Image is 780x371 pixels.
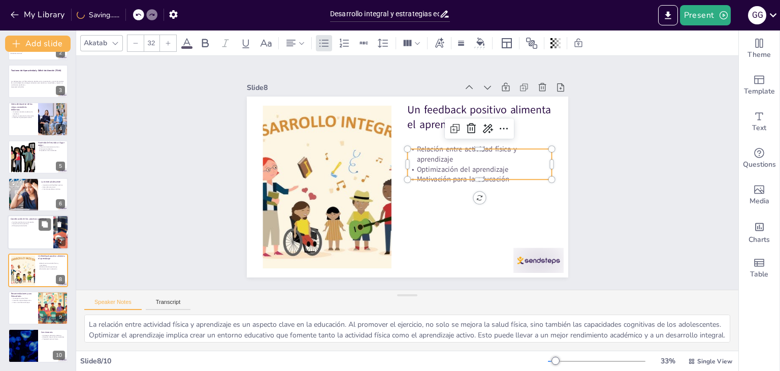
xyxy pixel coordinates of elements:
[11,80,65,86] p: Los adolescentes con TDAH enfrentan desafíos en la concentración y control de impulsos. Es crucia...
[41,186,65,188] p: Desarrollo emocional
[41,334,65,336] p: Estrategias educativas efectivas
[748,5,766,25] button: G G
[428,111,568,210] p: Un feedback positivo alimenta el aprendizaje
[8,102,68,136] div: 4
[8,65,68,98] div: 3
[56,199,65,208] div: 6
[56,124,65,133] div: 4
[11,111,35,115] p: Incorporar métodos modernos de enseñanza
[56,86,65,95] div: 3
[743,159,776,170] span: Questions
[697,357,732,365] span: Single View
[656,356,680,366] div: 33 %
[11,86,65,88] p: Generated with [URL]
[38,141,65,147] p: Haciendo del mundo un lugar mejor
[56,275,65,284] div: 8
[38,266,65,268] p: Optimización del aprendizaje
[11,298,35,300] p: Investigación sobre TDAH
[53,351,65,360] div: 10
[41,338,65,340] p: Preparación para el futuro
[56,313,65,322] div: 9
[750,196,769,207] span: Media
[38,146,65,148] p: Fomentar el pensamiento crítico
[739,67,779,104] div: Add ready made slides
[739,177,779,213] div: Add images, graphics, shapes or video
[11,221,50,223] p: Cambios significativos en el cerebro
[38,262,65,266] p: Relación entre actividad física y aprendizaje
[11,292,35,298] p: Recomendaciones para Educadores
[41,330,65,333] p: Conclusiones
[11,218,50,221] p: Coordinación de los procesos cognitivos
[526,37,538,49] span: Position
[5,36,71,52] button: Add slide
[41,188,65,190] p: Ciclo de aprendizaje continuo
[739,104,779,140] div: Add text boxes
[38,255,65,260] p: Un feedback positivo alimenta el aprendizaje
[56,48,65,57] div: 2
[38,268,65,270] p: Motivación para la educación
[752,122,766,134] span: Text
[11,115,35,117] p: Mejorar la retención de información
[39,219,51,231] button: Duplicate Slide
[8,178,68,211] div: 6
[41,180,65,183] p: La mente adolescente
[77,10,119,20] div: Saving......
[8,254,68,287] div: 8
[750,269,768,280] span: Table
[739,140,779,177] div: Get real-time input from your audience
[8,291,68,325] div: 9
[11,69,61,72] strong: Trastorno de Hiperactividad y Déficit de Atención (TDAH)
[56,237,66,246] div: 7
[330,7,439,21] input: Insert title
[407,165,537,246] p: Optimización del aprendizaje
[146,299,191,310] button: Transcript
[11,103,35,111] p: Cómo deshacerse de las viejas costumbres didácticas
[80,356,548,366] div: Slide 8 / 10
[400,35,423,51] div: Column Count
[8,140,68,174] div: 5
[41,184,65,187] p: Importancia del feedback positivo
[658,5,678,25] button: Export to PowerPoint
[11,301,35,303] p: Crear un ambiente de apoyo
[411,148,546,237] p: Relación entre actividad física y aprendizaje
[38,149,65,151] p: Empoderar a los estudiantes
[749,234,770,245] span: Charts
[744,86,775,97] span: Template
[53,219,66,231] button: Delete Slide
[8,7,69,23] button: My Library
[84,299,142,310] button: Speaker Notes
[11,117,35,119] p: Fomentar la participación activa
[739,250,779,287] div: Add a table
[680,5,731,25] button: Present
[747,49,771,60] span: Theme
[456,35,467,51] div: Border settings
[432,35,447,51] div: Text effects
[739,213,779,250] div: Add charts and graphs
[739,30,779,67] div: Change the overall theme
[38,148,65,150] p: Promover la reflexión
[11,225,50,227] p: Enfoques personalizados
[8,215,69,250] div: 7
[8,329,68,362] div: 10
[84,315,730,343] textarea: La relación entre actividad física y aprendizaje es un aspecto clave en la educación. Al promover...
[308,14,497,129] div: Slide 8
[10,37,26,54] span: La adolescencia es un periodo crítico de cambios en el cerebro que afecta la forma en que los jóv...
[748,6,766,24] div: G G
[499,35,515,51] div: Layout
[473,38,488,48] div: Background color
[82,36,109,50] div: Akatab
[11,299,35,301] p: Fomentar el aprendizaje activo
[41,336,65,338] p: Bienestar integral de los estudiantes
[56,162,65,171] div: 5
[11,223,50,225] p: Importancia de la atención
